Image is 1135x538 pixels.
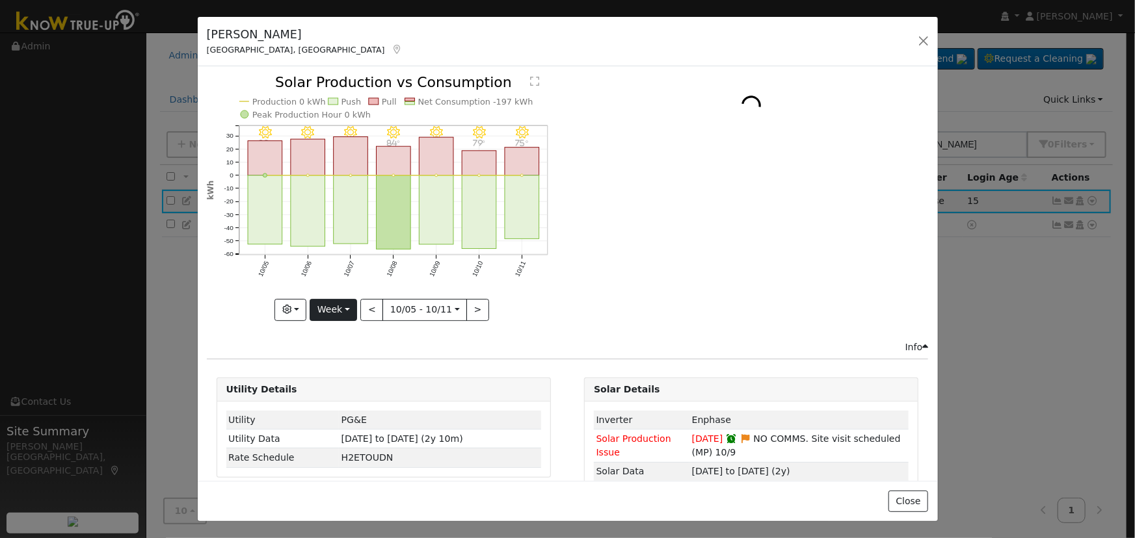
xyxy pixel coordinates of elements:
[263,173,267,177] circle: onclick=""
[382,299,467,321] button: 10/05 - 10/11
[306,174,309,177] circle: onclick=""
[248,175,282,244] rect: onclick=""
[252,110,371,120] text: Peak Production Hour 0 kWh
[341,433,463,444] span: [DATE] to [DATE] (2y 10m)
[226,429,340,448] td: Utility Data
[596,433,671,457] span: Solar Production Issue
[206,181,215,200] text: kWh
[419,175,453,244] rect: onclick=""
[478,174,481,177] circle: onclick=""
[385,260,399,278] text: 10/08
[226,146,234,153] text: 20
[692,433,901,457] span: NO COMMS. Site visit scheduled (MP) 10/9
[392,174,395,177] circle: onclick=""
[594,462,689,481] td: Solar Data
[341,415,367,425] span: ID: 13402494, authorized: 12/06/23
[224,224,234,231] text: -40
[692,415,731,425] span: ID: 4797054, authorized: 12/22/23
[310,299,357,321] button: Week
[516,127,529,140] i: 10/11 - Clear
[344,127,357,140] i: 10/07 - Clear
[473,127,486,140] i: 10/10 - Clear
[224,198,234,205] text: -20
[341,452,394,463] span: D
[226,384,297,394] strong: Utility Details
[376,147,410,176] rect: onclick=""
[725,433,737,444] a: Snoozed until 10/23/2025
[226,411,340,429] td: Utility
[334,137,368,175] rect: onclick=""
[224,251,234,258] text: -60
[341,97,360,107] text: Push
[462,151,496,175] rect: onclick=""
[471,260,485,278] text: 10/10
[382,97,397,107] text: Pull
[207,26,403,43] h5: [PERSON_NAME]
[692,433,723,444] span: [DATE]
[226,133,234,140] text: 30
[505,175,539,239] rect: onclick=""
[594,384,660,394] strong: Solar Details
[248,141,282,175] rect: onclick=""
[301,127,314,140] i: 10/06 - Clear
[360,299,383,321] button: <
[252,97,326,107] text: Production 0 kWh
[224,211,234,218] text: -30
[419,138,453,176] rect: onclick=""
[230,172,234,179] text: 0
[594,411,689,429] td: Inverter
[435,174,438,177] circle: onclick=""
[888,491,928,513] button: Close
[226,159,234,166] text: 10
[291,175,325,246] rect: onclick=""
[520,174,523,177] circle: onclick=""
[392,44,403,55] a: Map
[514,260,527,278] text: 10/11
[382,139,405,146] p: 84°
[291,140,325,176] rect: onclick=""
[257,260,271,278] text: 10/05
[740,434,751,443] i: Edit Issue
[692,466,790,476] span: [DATE] to [DATE] (2y)
[224,185,234,192] text: -10
[342,260,356,278] text: 10/07
[334,175,368,244] rect: onclick=""
[254,139,276,146] p: 80°
[207,45,385,55] span: [GEOGRAPHIC_DATA], [GEOGRAPHIC_DATA]
[349,174,352,177] circle: onclick=""
[466,299,489,321] button: >
[376,175,410,250] rect: onclick=""
[430,127,443,140] i: 10/09 - Clear
[462,175,496,249] rect: onclick=""
[299,260,313,278] text: 10/06
[224,238,234,245] text: -50
[275,74,512,90] text: Solar Production vs Consumption
[418,97,533,107] text: Net Consumption -197 kWh
[468,139,490,146] p: 79°
[258,127,271,140] i: 10/05 - Clear
[428,260,442,278] text: 10/09
[387,127,400,140] i: 10/08 - Clear
[511,139,533,146] p: 75°
[905,340,929,354] div: Info
[505,147,539,175] rect: onclick=""
[226,448,340,467] td: Rate Schedule
[530,76,539,86] text: 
